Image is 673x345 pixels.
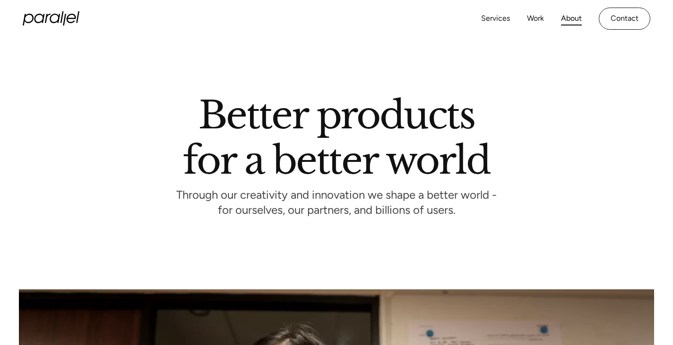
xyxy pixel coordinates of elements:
a: About [561,12,582,25]
a: Contact [599,8,650,30]
p: Through our creativity and innovation we shape a better world - for ourselves, our partners, and ... [176,191,497,217]
a: home [23,11,79,25]
a: Services [481,12,510,25]
h1: Better products for a better world [183,101,490,174]
a: Work [527,12,544,25]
